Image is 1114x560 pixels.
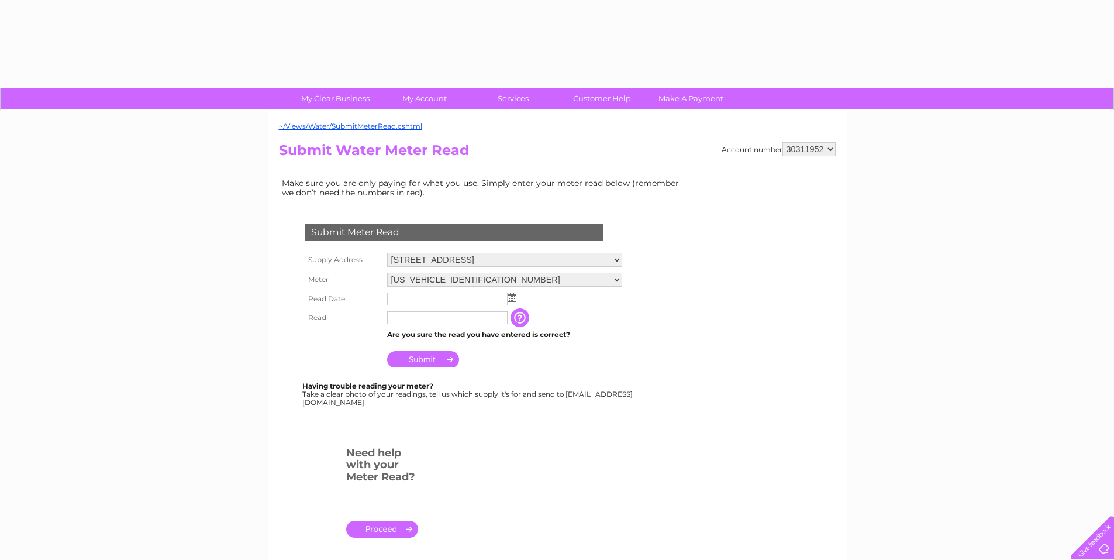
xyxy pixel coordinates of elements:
[346,445,418,489] h3: Need help with your Meter Read?
[279,142,836,164] h2: Submit Water Meter Read
[643,88,739,109] a: Make A Payment
[302,382,634,406] div: Take a clear photo of your readings, tell us which supply it's for and send to [EMAIL_ADDRESS][DO...
[302,308,384,327] th: Read
[302,382,433,390] b: Having trouble reading your meter?
[305,224,603,241] div: Submit Meter Read
[302,250,384,270] th: Supply Address
[279,122,422,130] a: ~/Views/Water/SubmitMeterRead.cshtml
[302,290,384,308] th: Read Date
[346,521,418,538] a: .
[465,88,561,109] a: Services
[387,351,459,367] input: Submit
[376,88,472,109] a: My Account
[554,88,650,109] a: Customer Help
[287,88,384,109] a: My Clear Business
[279,176,688,200] td: Make sure you are only paying for what you use. Simply enter your meter read below (remember we d...
[384,327,625,342] td: Are you sure the read you have entered is correct?
[722,142,836,156] div: Account number
[302,270,384,290] th: Meter
[511,308,532,327] input: Information
[508,293,516,302] img: ...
